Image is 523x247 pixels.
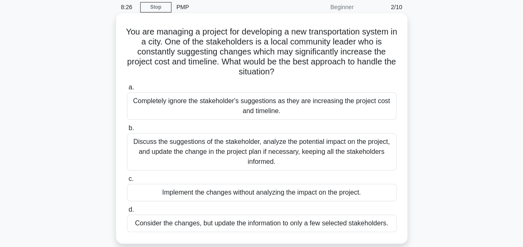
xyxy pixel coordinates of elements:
span: d. [129,206,134,213]
h5: You are managing a project for developing a new transportation system in a city. One of the stake... [126,27,397,77]
div: Implement the changes without analyzing the impact on the project. [127,184,397,201]
div: Consider the changes, but update the information to only a few selected stakeholders. [127,215,397,232]
a: Stop [140,2,171,12]
div: Completely ignore the stakeholder's suggestions as they are increasing the project cost and timel... [127,92,397,120]
span: b. [129,124,134,131]
span: a. [129,84,134,91]
span: c. [129,175,134,182]
div: Discuss the suggestions of the stakeholder, analyze the potential impact on the project, and upda... [127,133,397,170]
